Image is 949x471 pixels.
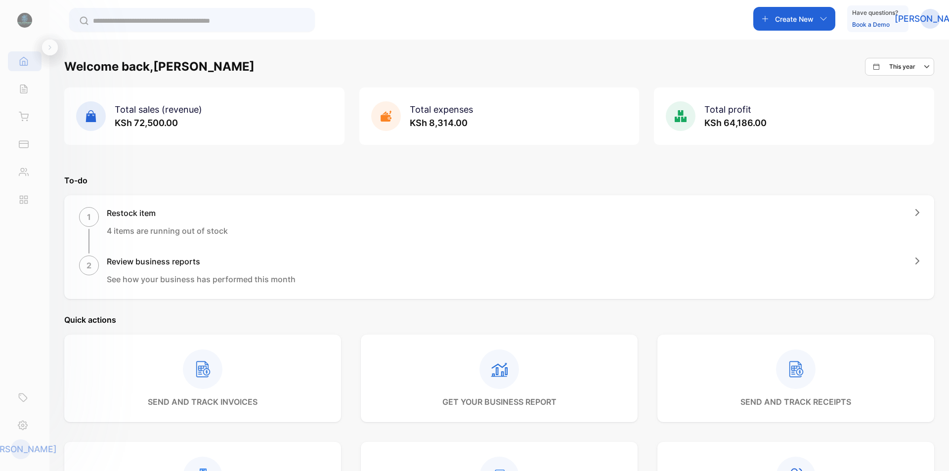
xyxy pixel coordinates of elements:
h1: Review business reports [107,256,296,267]
p: send and track receipts [740,396,851,408]
span: Total sales (revenue) [115,104,202,115]
p: Quick actions [64,314,934,326]
p: Create New [775,14,814,24]
img: logo [17,13,32,28]
span: KSh 72,500.00 [115,118,178,128]
h1: Restock item [107,207,228,219]
span: Total expenses [410,104,473,115]
span: KSh 8,314.00 [410,118,468,128]
p: 4 items are running out of stock [107,225,228,237]
p: To-do [64,174,934,186]
a: Book a Demo [852,21,890,28]
span: Total profit [704,104,751,115]
p: See how your business has performed this month [107,273,296,285]
iframe: LiveChat chat widget [907,429,949,471]
button: Create New [753,7,835,31]
p: 1 [87,211,91,223]
p: Have questions? [852,8,898,18]
p: send and track invoices [148,396,258,408]
p: get your business report [442,396,557,408]
span: KSh 64,186.00 [704,118,767,128]
p: This year [889,62,915,71]
button: [PERSON_NAME] [920,7,940,31]
button: This year [865,58,934,76]
p: 2 [86,259,91,271]
h1: Welcome back, [PERSON_NAME] [64,58,255,76]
